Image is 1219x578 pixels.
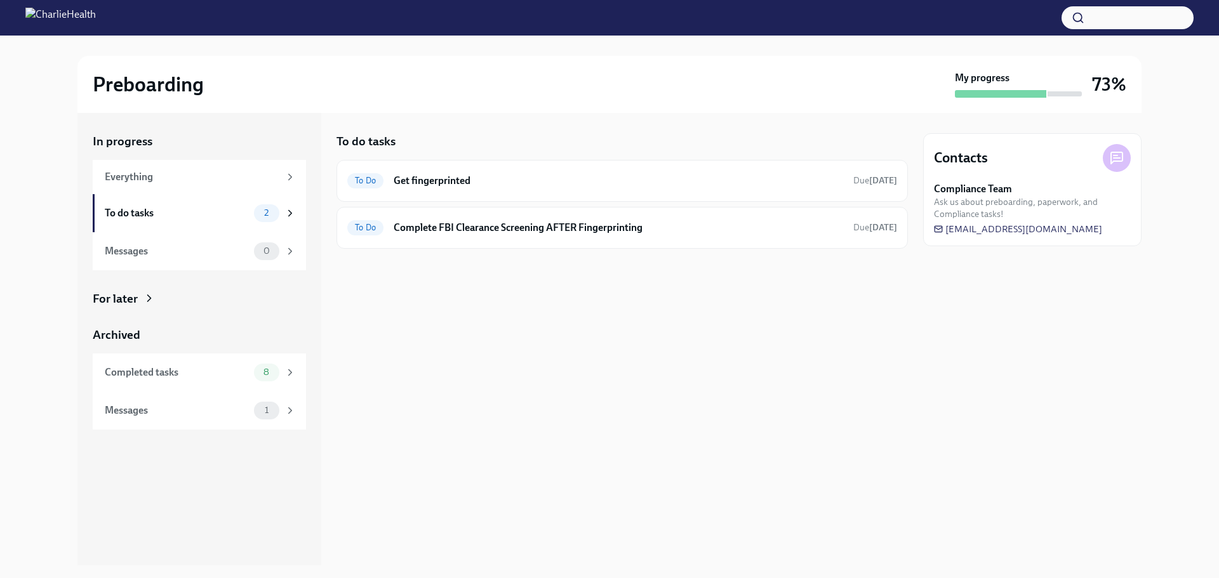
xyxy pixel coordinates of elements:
div: Everything [105,170,279,184]
a: To DoGet fingerprintedDue[DATE] [347,171,897,191]
span: 0 [256,246,277,256]
h2: Preboarding [93,72,204,97]
div: To do tasks [105,206,249,220]
h3: 73% [1092,73,1126,96]
a: Everything [93,160,306,194]
a: [EMAIL_ADDRESS][DOMAIN_NAME] [934,223,1102,235]
a: For later [93,291,306,307]
h5: To do tasks [336,133,396,150]
div: Messages [105,404,249,417]
a: Archived [93,327,306,343]
strong: [DATE] [869,175,897,186]
a: In progress [93,133,306,150]
span: 2 [256,208,276,218]
a: To DoComplete FBI Clearance Screening AFTER FingerprintingDue[DATE] [347,218,897,238]
h6: Get fingerprinted [394,174,843,188]
span: Ask us about preboarding, paperwork, and Compliance tasks! [934,196,1131,220]
h6: Complete FBI Clearance Screening AFTER Fingerprinting [394,221,843,235]
img: CharlieHealth [25,8,96,28]
span: To Do [347,223,383,232]
a: Messages1 [93,391,306,430]
span: October 14th, 2025 10:00 [853,174,897,187]
strong: [DATE] [869,222,897,233]
span: To Do [347,176,383,185]
a: Completed tasks8 [93,353,306,391]
span: 1 [257,405,276,415]
div: Messages [105,244,249,258]
strong: Compliance Team [934,182,1012,196]
span: Due [853,175,897,186]
strong: My progress [955,71,1009,85]
span: 8 [256,367,277,377]
a: Messages0 [93,232,306,270]
span: Due [853,222,897,233]
h4: Contacts [934,148,988,167]
span: October 17th, 2025 10:00 [853,221,897,233]
a: To do tasks2 [93,194,306,232]
div: For later [93,291,138,307]
div: Completed tasks [105,365,249,379]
